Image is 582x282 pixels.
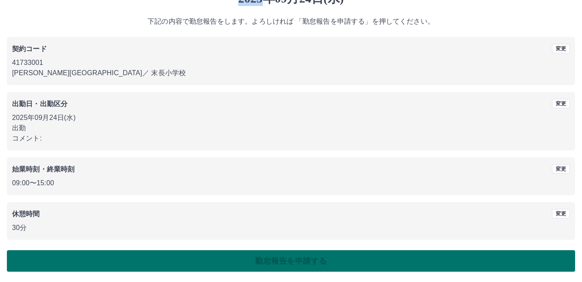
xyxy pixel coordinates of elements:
[12,178,570,188] p: 09:00 〜 15:00
[12,123,570,133] p: 出勤
[552,44,570,53] button: 変更
[7,16,575,27] p: 下記の内容で勤怠報告をします。よろしければ 「勤怠報告を申請する」を押してください。
[12,68,570,78] p: [PERSON_NAME][GEOGRAPHIC_DATA] ／ 末長小学校
[552,99,570,108] button: 変更
[12,45,47,52] b: 契約コード
[552,164,570,174] button: 変更
[12,100,68,107] b: 出勤日・出勤区分
[552,209,570,218] button: 変更
[12,166,74,173] b: 始業時刻・終業時刻
[12,113,570,123] p: 2025年09月24日(水)
[12,210,40,218] b: 休憩時間
[12,133,570,144] p: コメント:
[12,223,570,233] p: 30分
[12,58,570,68] p: 41733001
